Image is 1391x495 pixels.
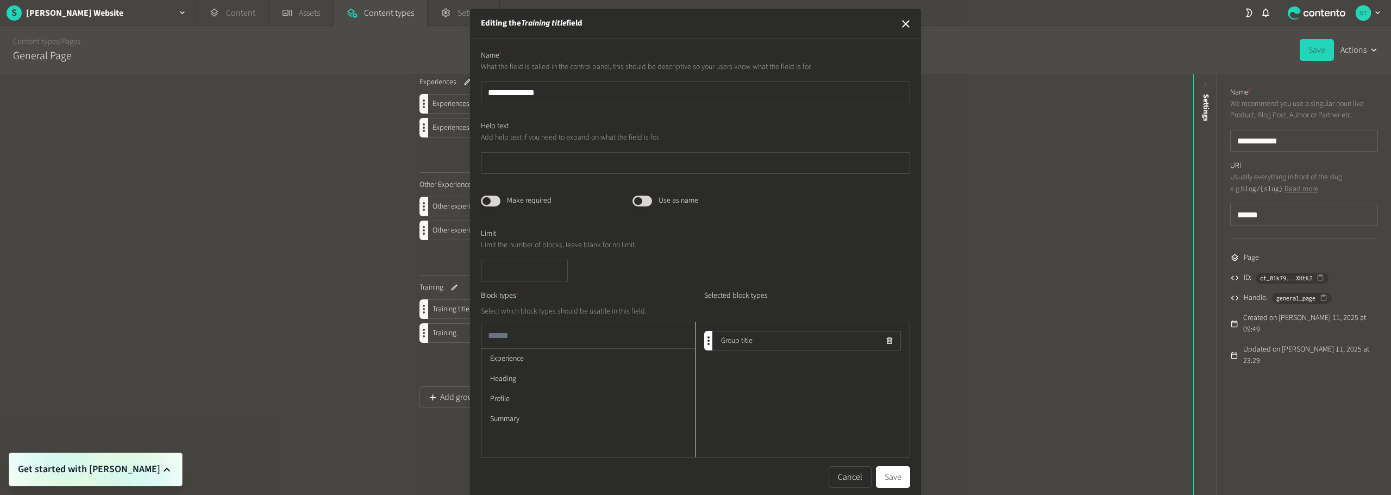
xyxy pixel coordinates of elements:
[659,195,698,206] label: Use as name
[481,61,910,73] p: What the field is called in the control panel, this should be descriptive so your users know what...
[481,240,910,251] p: Limit the number of blocks, leave blank for no limit.
[829,466,872,488] button: Cancel
[481,349,695,369] li: Experience
[481,228,496,240] label: Limit
[481,409,695,429] li: Summary
[481,17,582,30] h2: Editing the field
[481,389,695,409] li: Profile
[481,290,519,302] label: Block types
[481,369,695,389] li: Heading
[507,195,552,206] label: Make required
[481,132,910,143] p: Add help text if you need to expand on what the field is for.
[481,306,695,317] p: Select which block types should be usable in this field.
[704,290,910,317] label: Selected block types
[876,466,910,488] button: Save
[481,121,509,132] label: Help text
[712,335,753,347] span: Group title
[521,17,566,29] em: Training title
[481,50,502,61] label: Name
